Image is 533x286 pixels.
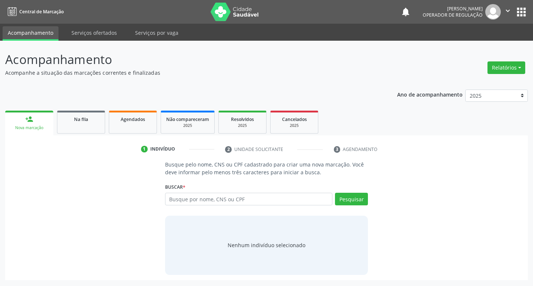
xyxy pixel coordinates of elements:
[423,6,483,12] div: [PERSON_NAME]
[19,9,64,15] span: Central de Marcação
[487,61,525,74] button: Relatórios
[165,161,368,176] p: Busque pelo nome, CNS ou CPF cadastrado para criar uma nova marcação. Você deve informar pelo men...
[423,12,483,18] span: Operador de regulação
[66,26,122,39] a: Serviços ofertados
[130,26,184,39] a: Serviços por vaga
[485,4,501,20] img: img
[10,125,48,131] div: Nova marcação
[335,193,368,205] button: Pesquisar
[231,116,254,122] span: Resolvidos
[25,115,33,123] div: person_add
[150,146,175,152] div: Indivíduo
[121,116,145,122] span: Agendados
[501,4,515,20] button: 
[5,50,371,69] p: Acompanhamento
[166,116,209,122] span: Não compareceram
[5,69,371,77] p: Acompanhe a situação das marcações correntes e finalizadas
[504,7,512,15] i: 
[141,146,148,152] div: 1
[515,6,528,18] button: apps
[224,123,261,128] div: 2025
[276,123,313,128] div: 2025
[165,181,185,193] label: Buscar
[282,116,307,122] span: Cancelados
[3,26,58,41] a: Acompanhamento
[397,90,463,99] p: Ano de acompanhamento
[74,116,88,122] span: Na fila
[228,241,305,249] div: Nenhum indivíduo selecionado
[165,193,333,205] input: Busque por nome, CNS ou CPF
[400,7,411,17] button: notifications
[5,6,64,18] a: Central de Marcação
[166,123,209,128] div: 2025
